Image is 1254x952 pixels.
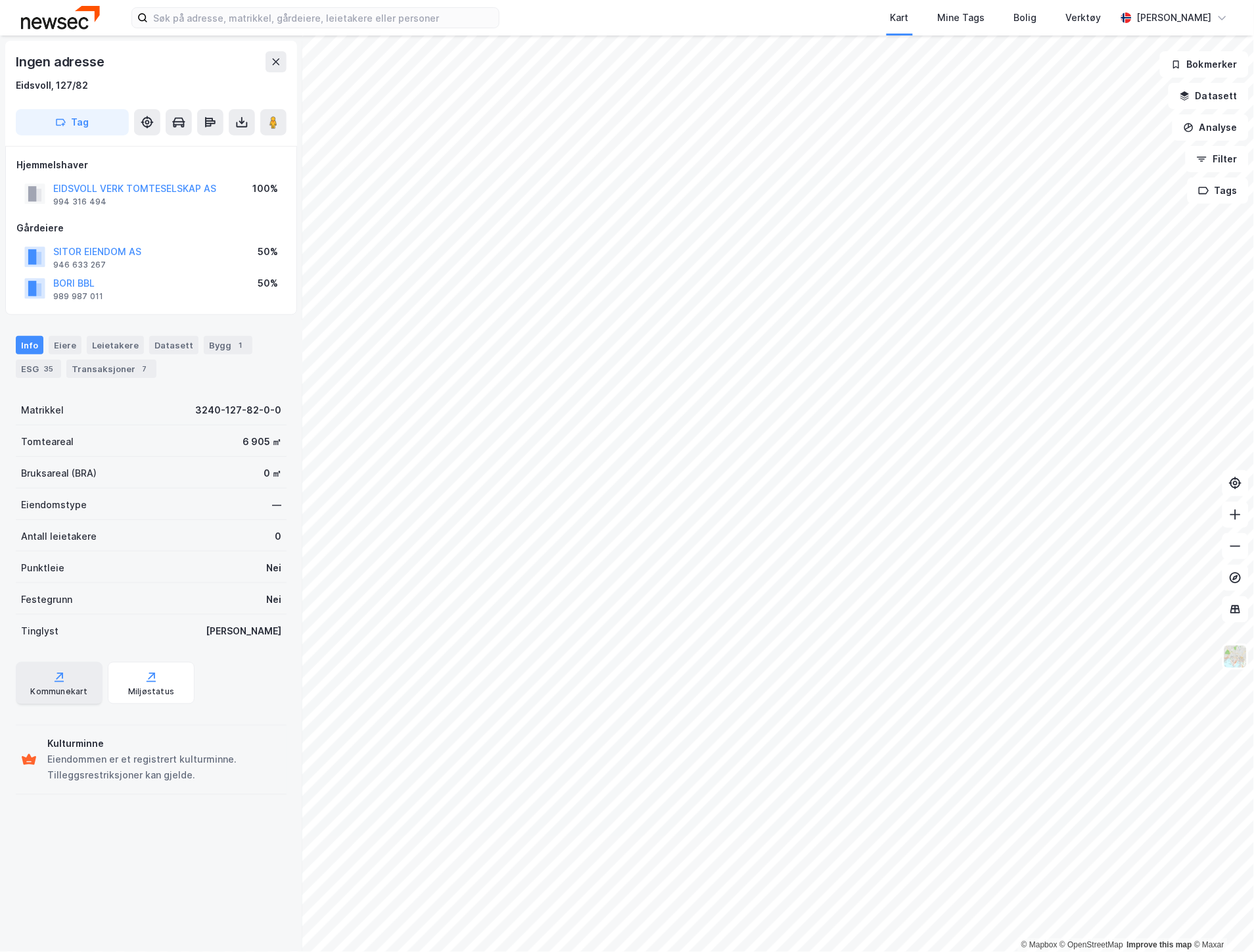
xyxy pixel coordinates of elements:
div: Eiendommen er et registrert kulturminne. Tilleggsrestriksjoner kan gjelde. [47,752,281,784]
div: [PERSON_NAME] [1137,10,1212,26]
div: Tinglyst [21,623,58,639]
div: Eiere [49,336,81,354]
a: Improve this map [1127,941,1192,950]
div: 3240-127-82-0-0 [195,402,281,418]
div: Nei [266,592,281,607]
div: Transaksjoner [66,360,156,378]
div: Mine Tags [938,10,985,26]
div: Tomteareal [21,434,74,450]
div: 6 905 ㎡ [243,434,281,450]
img: Z [1223,644,1248,669]
button: Tag [16,109,129,135]
div: 35 [41,362,56,375]
div: 0 ㎡ [264,465,281,481]
div: 946 633 267 [53,260,106,270]
iframe: Chat Widget [1188,889,1254,952]
div: Hjemmelshaver [16,157,286,173]
img: newsec-logo.f6e21ccffca1b3a03d2d.png [21,6,100,29]
div: 1 [234,339,247,352]
div: [PERSON_NAME] [206,623,281,639]
div: Kulturminne [47,736,281,752]
div: 100% [252,181,278,197]
div: Leietakere [87,336,144,354]
div: Ingen adresse [16,51,106,72]
div: Bygg [204,336,252,354]
div: Datasett [149,336,198,354]
div: 7 [138,362,151,375]
div: Verktøy [1066,10,1102,26]
div: Kommunekart [30,686,87,697]
div: 50% [258,275,278,291]
div: Kontrollprogram for chat [1188,889,1254,952]
div: Eidsvoll, 127/82 [16,78,88,93]
div: 0 [275,529,281,544]
div: Bruksareal (BRA) [21,465,97,481]
button: Analyse [1173,114,1249,141]
div: Gårdeiere [16,220,286,236]
input: Søk på adresse, matrikkel, gårdeiere, leietakere eller personer [148,8,499,28]
div: Info [16,336,43,354]
button: Bokmerker [1160,51,1249,78]
div: Antall leietakere [21,529,97,544]
div: Bolig [1014,10,1037,26]
div: ESG [16,360,61,378]
button: Tags [1188,178,1249,204]
button: Datasett [1169,83,1249,109]
div: 994 316 494 [53,197,106,207]
div: Kart [891,10,909,26]
div: 50% [258,244,278,260]
div: Matrikkel [21,402,64,418]
div: — [272,497,281,513]
div: Eiendomstype [21,497,87,513]
div: Miljøstatus [128,686,174,697]
div: Punktleie [21,560,64,576]
button: Filter [1186,146,1249,172]
div: 989 987 011 [53,291,103,302]
div: Festegrunn [21,592,72,607]
a: OpenStreetMap [1060,941,1124,950]
div: Nei [266,560,281,576]
a: Mapbox [1021,941,1057,950]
